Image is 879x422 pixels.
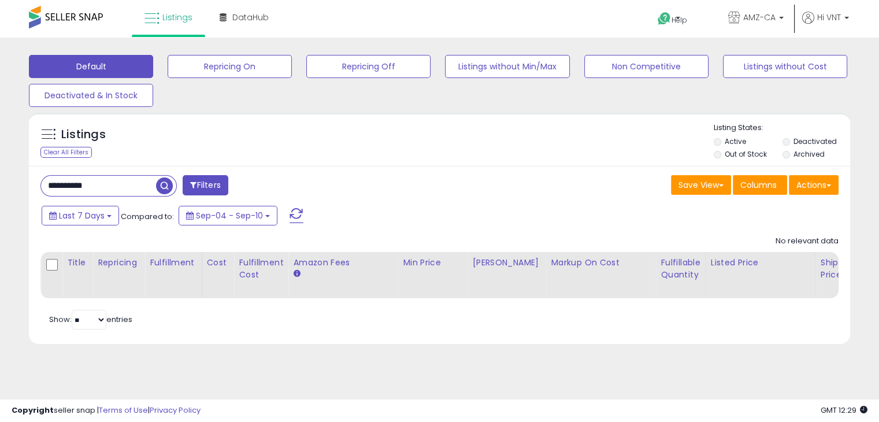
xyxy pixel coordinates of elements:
button: Columns [733,175,787,195]
p: Listing States: [714,123,850,134]
span: Compared to: [121,211,174,222]
div: seller snap | | [12,405,201,416]
a: Privacy Policy [150,405,201,416]
button: Last 7 Days [42,206,119,225]
span: Sep-04 - Sep-10 [196,210,263,221]
button: Default [29,55,153,78]
a: Hi VNT [802,12,849,38]
span: Last 7 Days [59,210,105,221]
small: Amazon Fees. [293,269,300,279]
div: Amazon Fees [293,257,393,269]
div: Title [67,257,88,269]
button: Non Competitive [584,55,709,78]
label: Out of Stock [725,149,767,159]
button: Save View [671,175,731,195]
th: The percentage added to the cost of goods (COGS) that forms the calculator for Min & Max prices. [546,252,656,298]
div: Markup on Cost [551,257,651,269]
span: Help [672,15,687,25]
div: Fulfillable Quantity [661,257,700,281]
button: Deactivated & In Stock [29,84,153,107]
div: Cost [207,257,229,269]
span: Show: entries [49,314,132,325]
span: AMZ-CA [743,12,776,23]
button: Repricing On [168,55,292,78]
span: Hi VNT [817,12,841,23]
span: DataHub [232,12,269,23]
label: Archived [793,149,824,159]
div: Listed Price [711,257,811,269]
span: 2025-09-18 12:29 GMT [821,405,867,416]
div: [PERSON_NAME] [472,257,541,269]
button: Listings without Cost [723,55,847,78]
button: Sep-04 - Sep-10 [179,206,277,225]
div: Clear All Filters [40,147,92,158]
button: Actions [789,175,839,195]
button: Repricing Off [306,55,431,78]
span: Columns [740,179,777,191]
div: No relevant data [776,236,839,247]
a: Help [648,3,710,38]
label: Active [725,136,746,146]
div: Min Price [403,257,462,269]
span: Listings [162,12,192,23]
h5: Listings [61,127,106,143]
div: Fulfillment [150,257,196,269]
button: Filters [183,175,228,195]
strong: Copyright [12,405,54,416]
label: Deactivated [793,136,836,146]
div: Ship Price [821,257,844,281]
a: Terms of Use [99,405,148,416]
i: Get Help [657,12,672,26]
div: Fulfillment Cost [239,257,283,281]
div: Repricing [98,257,140,269]
button: Listings without Min/Max [445,55,569,78]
